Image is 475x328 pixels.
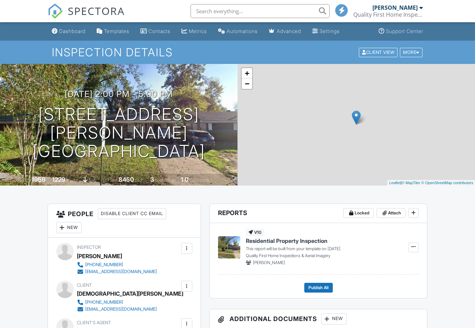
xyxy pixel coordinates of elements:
[77,251,122,261] div: [PERSON_NAME]
[215,25,260,38] a: Automations (Basic)
[85,300,123,305] div: [PHONE_NUMBER]
[400,48,422,57] div: More
[48,3,63,19] img: The Best Home Inspection Software - Spectora
[321,313,347,325] div: New
[89,178,96,183] span: slab
[52,176,65,183] div: 1229
[191,4,330,18] input: Search everything...
[85,306,157,312] div: [EMAIL_ADDRESS][DOMAIN_NAME]
[68,3,125,18] span: SPECTORA
[65,89,173,99] h3: [DATE] 2:00 pm - 5:00 pm
[353,11,423,18] div: Quality First Home Inspections & Aerial Imagery / LHI# 11310
[359,48,397,57] div: Client View
[77,306,178,313] a: [EMAIL_ADDRESS][DOMAIN_NAME]
[242,79,252,89] a: Zoom out
[77,261,157,268] a: [PHONE_NUMBER]
[119,176,134,183] div: 8450
[94,25,132,38] a: Templates
[56,222,82,233] div: New
[66,178,76,183] span: sq. ft.
[190,178,209,183] span: bathrooms
[372,4,418,11] div: [PERSON_NAME]
[85,262,123,268] div: [PHONE_NUMBER]
[266,25,304,38] a: Advanced
[11,105,226,160] h1: [STREET_ADDRESS][PERSON_NAME] [GEOGRAPHIC_DATA]
[52,46,423,58] h1: Inspection Details
[23,178,31,183] span: Built
[48,9,125,24] a: SPECTORA
[389,181,401,185] a: Leaflet
[49,25,88,38] a: Dashboard
[358,49,399,55] a: Client View
[277,28,301,34] div: Advanced
[179,25,210,38] a: Metrics
[48,204,201,238] h3: People
[138,25,173,38] a: Contacts
[376,25,426,38] a: Support Center
[150,176,154,183] div: 3
[227,28,258,34] div: Automations
[104,28,129,34] div: Templates
[85,269,157,274] div: [EMAIL_ADDRESS][DOMAIN_NAME]
[77,245,101,250] span: Inspector
[32,176,46,183] div: 1959
[148,28,170,34] div: Contacts
[189,28,207,34] div: Metrics
[181,176,188,183] div: 1.0
[421,181,473,185] a: © OpenStreetMap contributors
[155,178,174,183] span: bedrooms
[103,178,118,183] span: Lot Size
[59,28,86,34] div: Dashboard
[77,288,183,299] div: [DEMOGRAPHIC_DATA][PERSON_NAME]
[77,320,111,325] span: Client's Agent
[77,268,157,275] a: [EMAIL_ADDRESS][DOMAIN_NAME]
[77,299,178,306] a: [PHONE_NUMBER]
[320,28,340,34] div: Settings
[309,25,343,38] a: Settings
[387,180,475,186] div: |
[77,282,92,288] span: Client
[98,208,166,219] div: Disable Client CC Email
[386,28,423,34] div: Support Center
[135,178,144,183] span: sq.ft.
[242,68,252,79] a: Zoom in
[402,181,420,185] a: © MapTiler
